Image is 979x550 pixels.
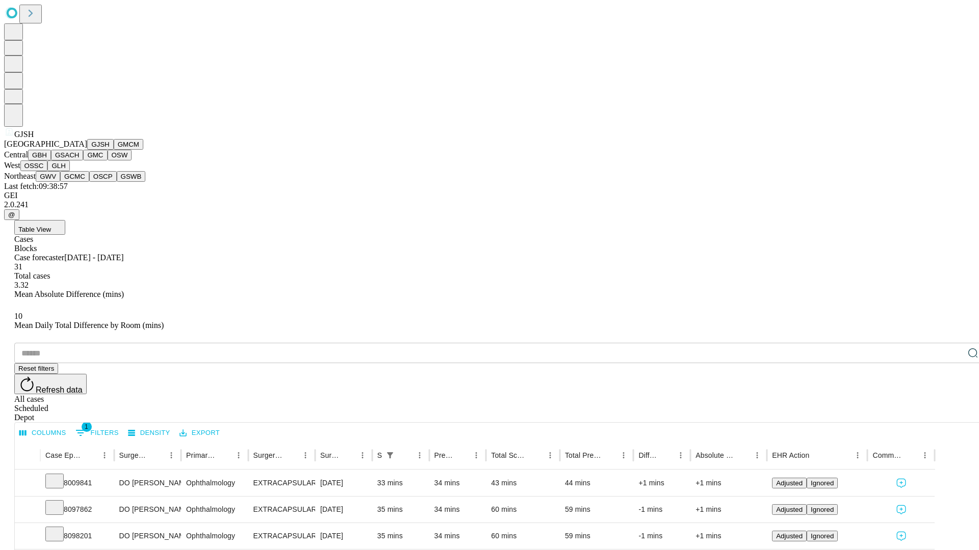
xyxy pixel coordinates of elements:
button: Menu [97,448,112,462]
div: DO [PERSON_NAME] [119,470,176,496]
div: 35 mins [377,497,424,522]
button: Adjusted [772,531,807,541]
div: Comments [872,451,902,459]
button: Sort [455,448,469,462]
button: Sort [602,448,616,462]
button: GCMC [60,171,89,182]
div: 2.0.241 [4,200,975,209]
button: Ignored [807,531,838,541]
button: Select columns [17,425,69,441]
span: Reset filters [18,365,54,372]
div: 8098201 [45,523,109,549]
button: Expand [20,501,35,519]
button: Menu [918,448,932,462]
button: OSCP [89,171,117,182]
button: GSWB [117,171,146,182]
div: 60 mins [491,497,555,522]
div: Total Scheduled Duration [491,451,528,459]
button: GWV [36,171,60,182]
button: OSW [108,150,132,160]
button: Refresh data [14,374,87,394]
span: Mean Daily Total Difference by Room (mins) [14,321,164,329]
div: [DATE] [320,497,367,522]
div: Surgery Date [320,451,340,459]
button: Sort [284,448,298,462]
div: Difference [638,451,658,459]
div: Surgery Name [253,451,283,459]
button: Adjusted [772,478,807,488]
div: 59 mins [565,523,629,549]
div: 34 mins [434,523,481,549]
span: Ignored [811,479,834,487]
span: [DATE] - [DATE] [64,253,123,262]
span: GJSH [14,130,34,139]
div: 44 mins [565,470,629,496]
span: Central [4,150,28,159]
div: Total Predicted Duration [565,451,602,459]
span: @ [8,211,15,218]
button: Sort [736,448,750,462]
button: Menu [543,448,557,462]
button: Ignored [807,478,838,488]
button: Sort [810,448,825,462]
span: Refresh data [36,386,83,394]
span: Ignored [811,506,834,513]
div: Scheduled In Room Duration [377,451,382,459]
div: Primary Service [186,451,216,459]
div: [DATE] [320,470,367,496]
span: Northeast [4,172,36,180]
div: EXTRACAPSULAR CATARACT REMOVAL WITH [MEDICAL_DATA] [253,470,310,496]
button: Sort [83,448,97,462]
div: +1 mins [638,470,685,496]
button: Sort [217,448,231,462]
div: EHR Action [772,451,809,459]
span: Case forecaster [14,253,64,262]
button: Sort [904,448,918,462]
div: EXTRACAPSULAR CATARACT REMOVAL WITH [MEDICAL_DATA] [253,497,310,522]
button: GJSH [87,139,114,150]
button: Menu [616,448,631,462]
div: 59 mins [565,497,629,522]
button: Expand [20,528,35,545]
div: +1 mins [695,497,762,522]
div: Surgeon Name [119,451,149,459]
span: Adjusted [776,532,803,540]
span: 31 [14,262,22,271]
button: Sort [529,448,543,462]
button: Expand [20,475,35,492]
button: Menu [851,448,865,462]
span: Table View [18,226,51,233]
button: Show filters [73,425,121,441]
span: [GEOGRAPHIC_DATA] [4,140,87,148]
button: Menu [231,448,246,462]
span: 10 [14,312,22,320]
button: Menu [750,448,764,462]
button: Menu [413,448,427,462]
button: @ [4,209,19,220]
button: Menu [469,448,483,462]
button: Menu [298,448,313,462]
div: DO [PERSON_NAME] [119,523,176,549]
div: Absolute Difference [695,451,735,459]
button: GMC [83,150,107,160]
span: 3.32 [14,281,29,289]
div: +1 mins [695,470,762,496]
div: Ophthalmology [186,497,243,522]
div: -1 mins [638,523,685,549]
button: Menu [164,448,178,462]
div: DO [PERSON_NAME] [119,497,176,522]
button: GMCM [114,139,143,150]
div: [DATE] [320,523,367,549]
div: Ophthalmology [186,470,243,496]
span: Last fetch: 09:38:57 [4,182,68,190]
span: Adjusted [776,479,803,487]
div: Predicted In Room Duration [434,451,454,459]
span: West [4,161,20,170]
div: +1 mins [695,523,762,549]
button: Reset filters [14,363,58,374]
button: GBH [28,150,51,160]
span: Total cases [14,271,50,280]
div: GEI [4,191,975,200]
div: 35 mins [377,523,424,549]
div: 34 mins [434,470,481,496]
